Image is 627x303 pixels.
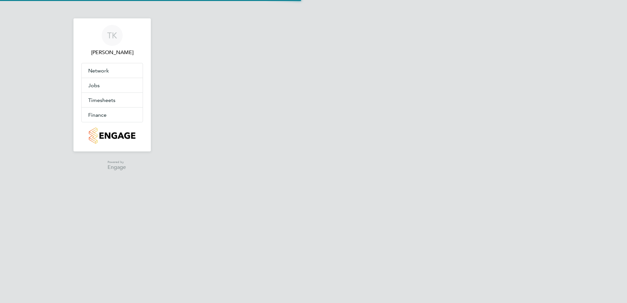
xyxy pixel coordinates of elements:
span: Finance [88,112,107,118]
span: TK [107,31,117,40]
a: TK[PERSON_NAME] [81,25,143,56]
button: Jobs [82,78,143,92]
span: Timesheets [88,97,115,103]
a: Go to home page [81,128,143,144]
span: Network [88,68,109,74]
span: Powered by [108,159,126,165]
a: Powered byEngage [98,159,126,170]
span: Tyler Kelly [81,49,143,56]
button: Finance [82,108,143,122]
span: Jobs [88,82,100,89]
button: Network [82,63,143,78]
nav: Main navigation [73,18,151,151]
img: countryside-properties-logo-retina.png [89,128,135,144]
button: Timesheets [82,93,143,107]
span: Engage [108,165,126,170]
